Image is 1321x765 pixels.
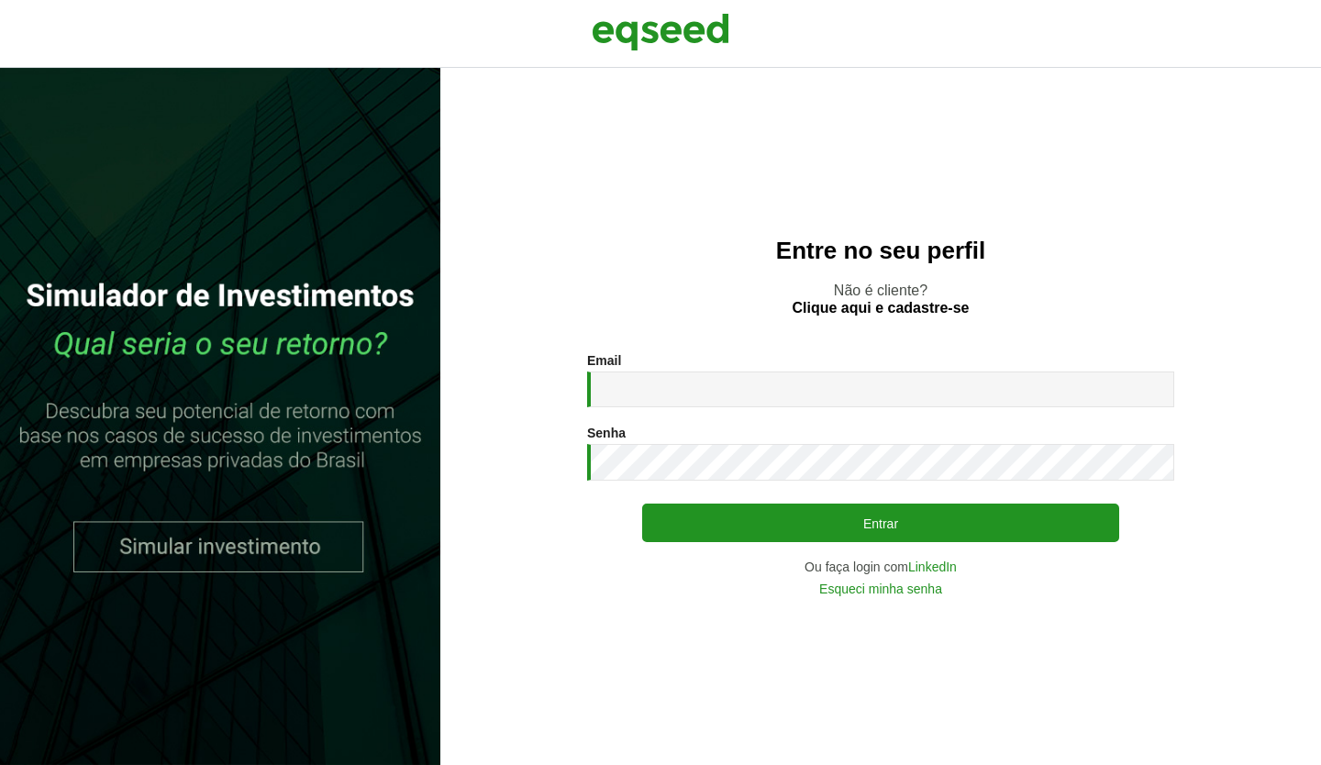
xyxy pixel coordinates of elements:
[592,9,729,55] img: EqSeed Logo
[793,301,970,316] a: Clique aqui e cadastre-se
[819,582,942,595] a: Esqueci minha senha
[477,282,1284,316] p: Não é cliente?
[587,560,1174,573] div: Ou faça login com
[587,354,621,367] label: Email
[642,504,1119,542] button: Entrar
[587,427,626,439] label: Senha
[908,560,957,573] a: LinkedIn
[477,238,1284,264] h2: Entre no seu perfil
